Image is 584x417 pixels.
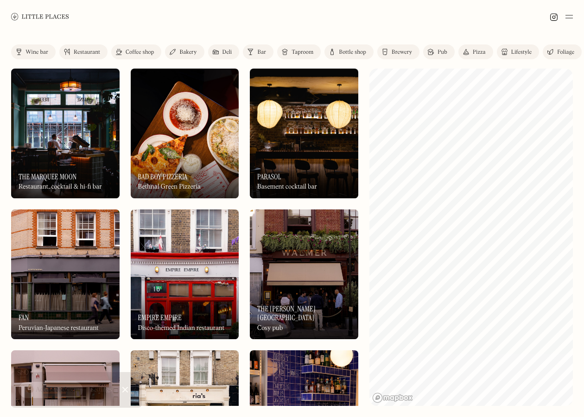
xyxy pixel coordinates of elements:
h3: Bad Boy Pizzeria [138,172,188,181]
a: Empire EmpireEmpire EmpireEmpire EmpireDisco-themed Indian restaurant [131,209,239,339]
a: 🍪 Accept cookies [19,382,83,398]
div: Deli [222,50,232,55]
a: Close Cookie Popup [116,380,134,399]
h3: Empire Empire [138,313,182,322]
div: Brewery [392,50,412,55]
div: Pub [438,50,447,55]
img: The Marquee Moon [11,69,120,198]
a: Coffee shop [111,44,161,59]
div: Foliage [557,50,574,55]
div: Pizza [473,50,486,55]
div: Bakery [179,50,197,55]
img: The Walmer Castle [250,209,358,339]
div: Bottle shop [339,50,366,55]
div: Restaurant, cocktail & hi-fi bar [19,183,102,191]
a: Taproom [277,44,321,59]
a: Brewery [377,44,419,59]
h3: Parasol [257,172,281,181]
div: Disco-themed Indian restaurant [138,324,224,332]
div: Basement cocktail bar [257,183,317,191]
canvas: Map [369,69,573,406]
a: Foliage [543,44,582,59]
img: Empire Empire [131,209,239,339]
a: Lifestyle [497,44,539,59]
h3: The Marquee Moon [19,172,76,181]
div: Peruvian-Japanese restaurant [19,324,99,332]
a: Restaurant [59,44,108,59]
a: Deli [208,44,240,59]
div: Coffee shop [126,50,154,55]
div: Wine bar [25,50,48,55]
div: Settings [90,386,112,393]
a: Mapbox homepage [372,392,413,403]
a: Wine bar [11,44,56,59]
div: Bethnal Green Pizzeria [138,183,201,191]
a: FanFanFanPeruvian-Japanese restaurant [11,209,120,339]
div: Restaurant [74,50,100,55]
div: Bar [257,50,266,55]
a: The Walmer CastleThe Walmer CastleThe [PERSON_NAME][GEOGRAPHIC_DATA]Cosy pub [250,209,358,339]
div: 🍪 Accept cookies [26,385,76,395]
h3: Fan [19,313,29,322]
a: Pub [423,44,455,59]
img: Parasol [250,69,358,198]
img: Fan [11,209,120,339]
a: Bottle shop [324,44,374,59]
div: Lifestyle [511,50,532,55]
a: Bakery [165,44,204,59]
a: ParasolParasolParasolBasement cocktail bar [250,69,358,198]
img: Bad Boy Pizzeria [131,69,239,198]
a: Pizza [458,44,493,59]
a: The Marquee MoonThe Marquee MoonThe Marquee MoonRestaurant, cocktail & hi-fi bar [11,69,120,198]
a: Settings [90,379,112,400]
a: Bad Boy PizzeriaBad Boy PizzeriaBad Boy PizzeriaBethnal Green Pizzeria [131,69,239,198]
a: Bar [243,44,273,59]
h3: The [PERSON_NAME][GEOGRAPHIC_DATA] [257,304,351,322]
div: Cosy pub [257,324,283,332]
div: Taproom [292,50,313,55]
